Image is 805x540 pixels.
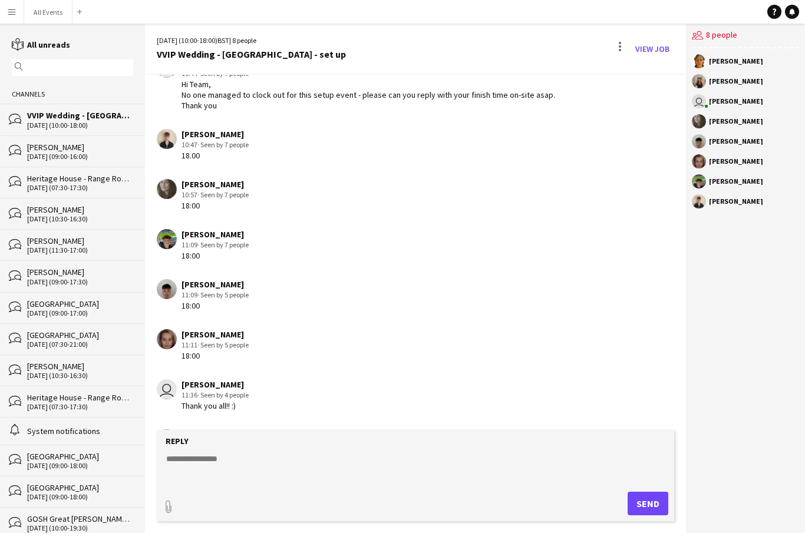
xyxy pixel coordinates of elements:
div: [PERSON_NAME] [709,138,763,145]
span: · Seen by 7 people [197,240,249,249]
div: [DATE] (10:00-19:30) [27,524,133,532]
div: 18:00 [182,250,249,261]
div: Hi Team, No one managed to clock out for this setup event - please can you reply with your finish... [182,79,555,111]
div: [PERSON_NAME] [709,58,763,65]
span: · Seen by 5 people [197,340,249,349]
div: [PERSON_NAME] [182,279,249,290]
div: [PERSON_NAME] [709,178,763,185]
div: [DATE] (09:00-17:30) [27,278,133,286]
div: [GEOGRAPHIC_DATA] [27,451,133,462]
span: · Seen by 7 people [197,190,249,199]
div: [GEOGRAPHIC_DATA] [27,330,133,340]
div: [DATE] (10:30-16:30) [27,215,133,223]
div: 11:36 [182,390,249,400]
div: [PERSON_NAME] [182,379,249,390]
div: [DATE] (09:00-18:00) [27,493,133,501]
div: [PERSON_NAME] [709,158,763,165]
div: VVIP Wedding - [GEOGRAPHIC_DATA] - set up [157,49,346,59]
span: BST [217,36,229,45]
div: [PERSON_NAME] [182,329,249,340]
div: [PERSON_NAME] [182,179,249,190]
div: 11:09 [182,290,249,300]
div: [PERSON_NAME] [27,236,133,246]
a: View Job [631,39,674,58]
div: Heritage House - Range Rover 11 day event [27,392,133,403]
div: [DATE] (09:00-17:00) [27,309,133,317]
div: 10:47 [182,140,249,150]
button: All Events [24,1,72,24]
label: Reply [166,436,189,446]
div: [PERSON_NAME] [27,204,133,215]
div: [GEOGRAPHIC_DATA] [27,299,133,309]
div: [PERSON_NAME] [182,429,249,440]
div: [PERSON_NAME] [709,78,763,85]
div: GOSH Great [PERSON_NAME] Estate [27,514,133,524]
span: · Seen by 7 people [197,140,249,149]
span: · Seen by 7 people [197,69,249,78]
span: · Seen by 5 people [197,290,249,299]
div: [DATE] (07:30-21:00) [27,340,133,349]
div: [DATE] (10:00-18:00) | 8 people [157,35,346,46]
div: 18:00 [182,200,249,211]
div: [PERSON_NAME] [27,361,133,372]
div: 18:00 [182,350,249,361]
div: Thank you all!! :) [182,400,249,411]
div: [DATE] (07:30-17:30) [27,184,133,192]
div: 10:57 [182,190,249,200]
div: [DATE] (09:00-18:00) [27,462,133,470]
div: 11:11 [182,340,249,350]
div: [DATE] (07:30-17:30) [27,403,133,411]
div: [PERSON_NAME] [709,98,763,105]
div: 8 people [692,24,799,48]
div: [PERSON_NAME] [182,129,249,140]
div: [PERSON_NAME] [709,198,763,205]
button: Send [628,492,668,515]
div: VVIP Wedding - [GEOGRAPHIC_DATA] - set up [27,110,133,121]
div: System notifications [27,426,133,436]
a: All unreads [12,39,70,50]
div: 11:09 [182,240,249,250]
div: [DATE] (09:00-16:00) [27,153,133,161]
div: [PERSON_NAME] [182,229,249,240]
div: [DATE] (11:30-17:00) [27,246,133,254]
div: 18:00 [182,300,249,311]
div: [PERSON_NAME] [27,142,133,153]
span: · Seen by 4 people [197,390,249,399]
div: [PERSON_NAME] [27,267,133,277]
div: [GEOGRAPHIC_DATA] [27,482,133,493]
div: Heritage House - Range Rover 11 day event [27,173,133,184]
div: [PERSON_NAME] [709,118,763,125]
div: [DATE] (10:30-16:30) [27,372,133,380]
div: 18.00 [182,150,249,161]
div: [DATE] (10:00-18:00) [27,121,133,130]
